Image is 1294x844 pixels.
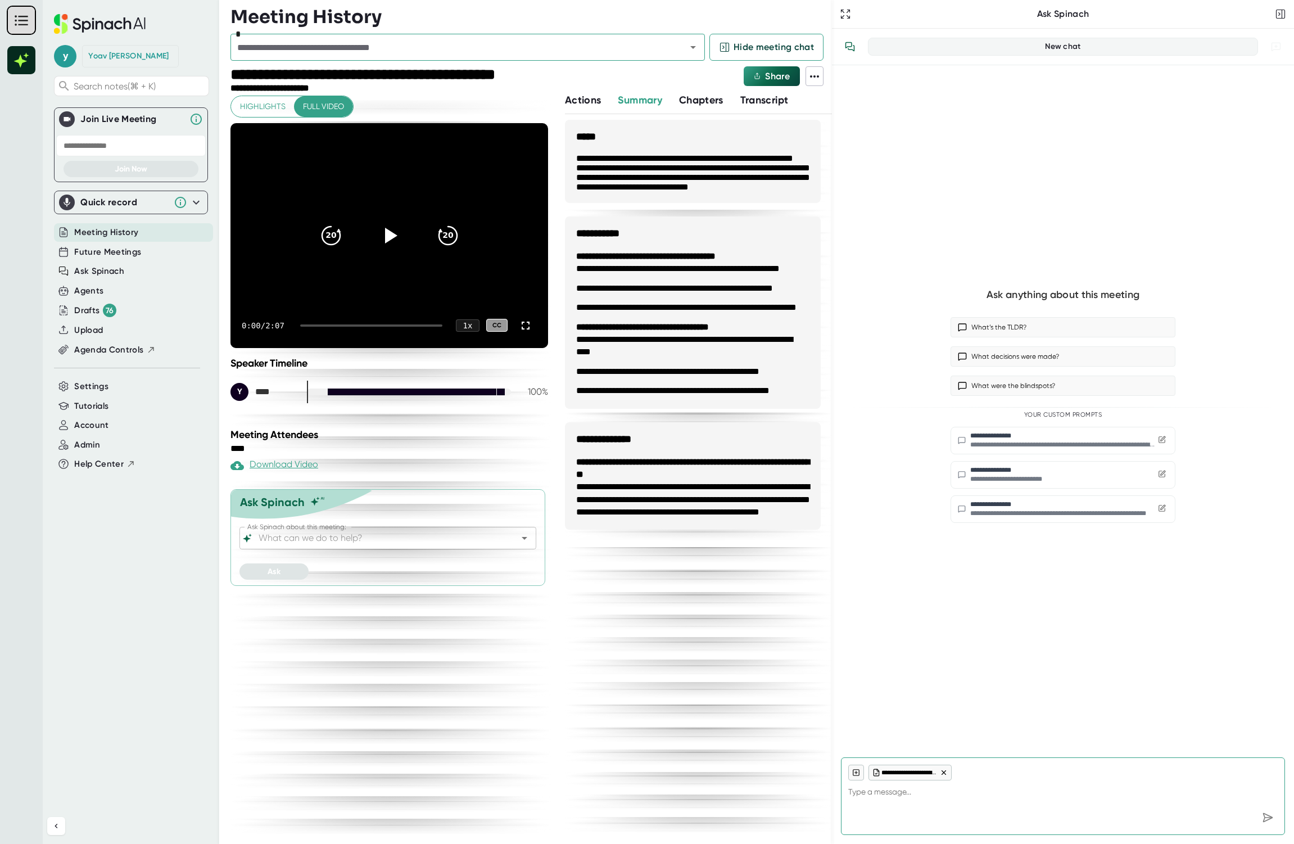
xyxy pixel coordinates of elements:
span: Hide meeting chat [734,40,814,54]
button: Close conversation sidebar [1273,6,1288,22]
span: Highlights [240,100,286,114]
button: Edit custom prompt [1156,468,1168,482]
button: Help Center [74,458,135,471]
button: Edit custom prompt [1156,502,1168,516]
div: Download Video [230,459,318,472]
button: Share [744,66,800,86]
span: Help Center [74,458,124,471]
div: Quick record [59,191,203,214]
button: What decisions were made? [951,346,1175,367]
span: Summary [618,94,662,106]
h3: Meeting History [230,6,382,28]
button: What’s the TLDR? [951,317,1175,337]
div: 76 [103,304,116,317]
button: Actions [565,93,601,108]
span: Full video [303,100,344,114]
button: Open [517,530,532,546]
div: 100 % [520,386,548,397]
div: New chat [875,42,1251,52]
button: Summary [618,93,662,108]
button: Ask [239,563,309,580]
div: Meeting Attendees [230,428,551,441]
button: Meeting History [74,226,138,239]
span: Ask [268,567,280,576]
button: Edit custom prompt [1156,434,1168,448]
button: Full video [294,96,353,117]
span: Agenda Controls [74,344,143,356]
button: Drafts 76 [74,304,116,317]
div: Yoav [230,383,298,401]
div: Ask Spinach [240,495,305,509]
div: 1 x [456,319,479,332]
div: CC [486,319,508,332]
div: Yoav Grossman [88,51,169,61]
div: Drafts [74,304,116,317]
div: Ask anything about this meeting [987,288,1139,301]
div: Join Live Meeting [80,114,184,125]
div: Speaker Timeline [230,357,548,369]
div: Quick record [80,197,168,208]
button: Upload [74,324,103,337]
button: Account [74,419,108,432]
button: Expand to Ask Spinach page [838,6,853,22]
button: Agenda Controls [74,344,155,356]
button: Tutorials [74,400,108,413]
span: Transcript [740,94,789,106]
span: Actions [565,94,601,106]
div: 0:00 / 2:07 [242,321,287,330]
button: Future Meetings [74,246,141,259]
button: Agents [74,285,103,297]
span: y [54,45,76,67]
button: Join Now [64,161,198,177]
span: Share [765,71,790,82]
div: Y [230,383,248,401]
span: Search notes (⌘ + K) [74,81,206,92]
button: View conversation history [839,35,861,58]
div: Ask Spinach [853,8,1273,20]
div: Send message [1257,807,1278,828]
span: Join Now [115,164,147,174]
span: Chapters [679,94,723,106]
input: What can we do to help? [256,530,500,546]
button: Hide meeting chat [709,34,824,61]
button: Open [685,39,701,55]
button: Chapters [679,93,723,108]
button: What were the blindspots? [951,376,1175,396]
button: Settings [74,380,108,393]
button: Transcript [740,93,789,108]
button: Admin [74,439,100,452]
img: Join Live Meeting [61,114,73,125]
button: Collapse sidebar [47,817,65,835]
div: Your Custom Prompts [951,411,1175,419]
button: Highlights [231,96,295,117]
button: Ask Spinach [74,265,124,278]
div: Join Live MeetingJoin Live Meeting [59,108,203,130]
